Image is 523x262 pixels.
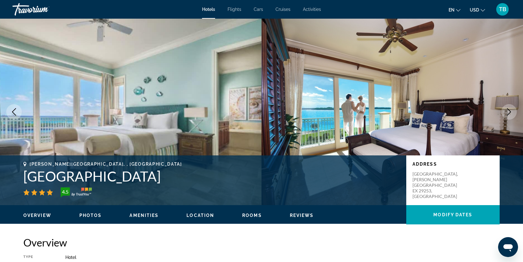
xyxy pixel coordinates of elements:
a: Cars [254,7,263,12]
p: [GEOGRAPHIC_DATA], [PERSON_NAME][GEOGRAPHIC_DATA] EX 29253, [GEOGRAPHIC_DATA] [412,171,462,199]
span: [PERSON_NAME][GEOGRAPHIC_DATA], , [GEOGRAPHIC_DATA] [30,162,182,167]
p: Address [412,162,493,167]
button: User Menu [494,3,511,16]
button: Modify Dates [406,205,500,224]
span: TB [499,6,506,12]
button: Location [186,213,214,218]
h2: Overview [23,236,500,249]
button: Overview [23,213,51,218]
button: Next image [501,104,517,120]
a: Flights [228,7,241,12]
div: Hotel [65,255,500,260]
img: TrustYou guest rating badge [61,187,92,197]
a: Hotels [202,7,215,12]
button: Change language [449,5,460,14]
div: 4.5 [59,188,71,195]
button: Rooms [242,213,262,218]
a: Activities [303,7,321,12]
span: Modify Dates [433,212,472,217]
button: Reviews [290,213,314,218]
iframe: Button to launch messaging window [498,237,518,257]
button: Photos [79,213,102,218]
span: en [449,7,455,12]
button: Previous image [6,104,22,120]
h1: [GEOGRAPHIC_DATA] [23,168,400,184]
button: Amenities [130,213,158,218]
button: Change currency [470,5,485,14]
a: Travorium [12,1,75,17]
span: USD [470,7,479,12]
a: Cruises [276,7,290,12]
div: Type [23,255,50,260]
